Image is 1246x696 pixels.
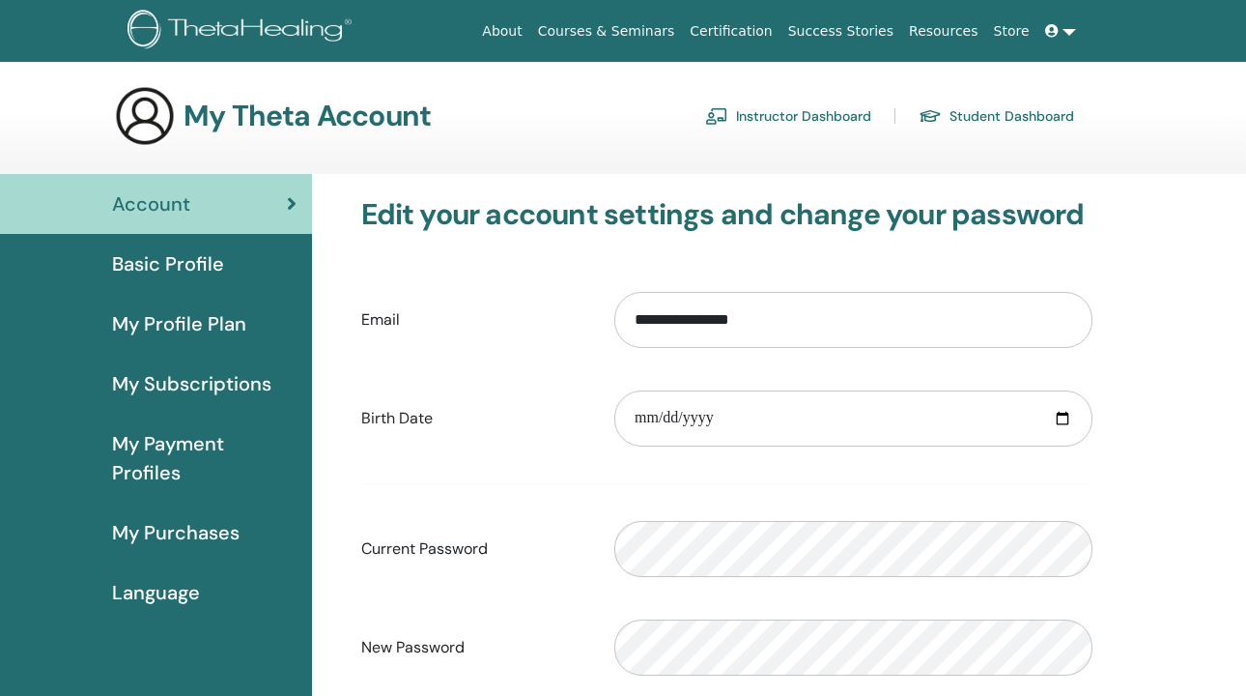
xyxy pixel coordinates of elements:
[114,85,176,147] img: generic-user-icon.jpg
[112,369,271,398] span: My Subscriptions
[530,14,683,49] a: Courses & Seminars
[347,629,600,666] label: New Password
[986,14,1037,49] a: Store
[127,10,358,53] img: logo.png
[112,578,200,607] span: Language
[347,302,600,338] label: Email
[919,101,1074,131] a: Student Dashboard
[780,14,901,49] a: Success Stories
[347,400,600,437] label: Birth Date
[112,189,190,218] span: Account
[347,531,600,567] label: Current Password
[682,14,779,49] a: Certification
[474,14,529,49] a: About
[705,101,871,131] a: Instructor Dashboard
[112,429,297,487] span: My Payment Profiles
[919,108,942,125] img: graduation-cap.svg
[112,309,246,338] span: My Profile Plan
[901,14,986,49] a: Resources
[705,107,728,125] img: chalkboard-teacher.svg
[112,518,240,547] span: My Purchases
[112,249,224,278] span: Basic Profile
[184,99,431,133] h3: My Theta Account
[361,197,1093,232] h3: Edit your account settings and change your password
